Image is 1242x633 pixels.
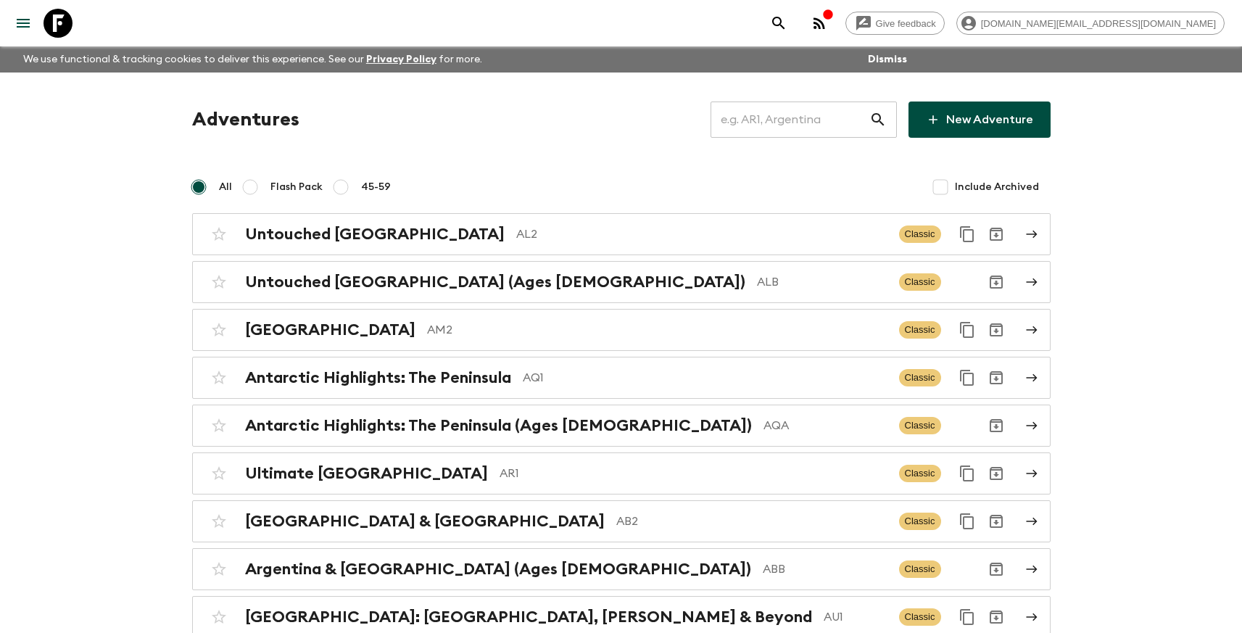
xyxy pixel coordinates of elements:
[757,273,887,291] p: ALB
[270,180,323,194] span: Flash Pack
[361,180,391,194] span: 45-59
[192,405,1051,447] a: Antarctic Highlights: The Peninsula (Ages [DEMOGRAPHIC_DATA])AQAClassicArchive
[245,512,605,531] h2: [GEOGRAPHIC_DATA] & [GEOGRAPHIC_DATA]
[245,368,511,387] h2: Antarctic Highlights: The Peninsula
[763,560,887,578] p: ABB
[982,315,1011,344] button: Archive
[899,321,941,339] span: Classic
[523,369,887,386] p: AQ1
[616,513,887,530] p: AB2
[982,220,1011,249] button: Archive
[899,369,941,386] span: Classic
[500,465,887,482] p: AR1
[982,363,1011,392] button: Archive
[192,357,1051,399] a: Antarctic Highlights: The PeninsulaAQ1ClassicDuplicate for 45-59Archive
[245,560,751,579] h2: Argentina & [GEOGRAPHIC_DATA] (Ages [DEMOGRAPHIC_DATA])
[366,54,436,65] a: Privacy Policy
[982,459,1011,488] button: Archive
[982,411,1011,440] button: Archive
[899,273,941,291] span: Classic
[245,320,415,339] h2: [GEOGRAPHIC_DATA]
[245,416,752,435] h2: Antarctic Highlights: The Peninsula (Ages [DEMOGRAPHIC_DATA])
[192,500,1051,542] a: [GEOGRAPHIC_DATA] & [GEOGRAPHIC_DATA]AB2ClassicDuplicate for 45-59Archive
[763,417,887,434] p: AQA
[764,9,793,38] button: search adventures
[899,465,941,482] span: Classic
[192,548,1051,590] a: Argentina & [GEOGRAPHIC_DATA] (Ages [DEMOGRAPHIC_DATA])ABBClassicArchive
[908,102,1051,138] a: New Adventure
[245,464,488,483] h2: Ultimate [GEOGRAPHIC_DATA]
[953,315,982,344] button: Duplicate for 45-59
[824,608,887,626] p: AU1
[982,603,1011,632] button: Archive
[9,9,38,38] button: menu
[899,608,941,626] span: Classic
[899,226,941,243] span: Classic
[982,555,1011,584] button: Archive
[953,603,982,632] button: Duplicate for 45-59
[955,180,1039,194] span: Include Archived
[973,18,1224,29] span: [DOMAIN_NAME][EMAIL_ADDRESS][DOMAIN_NAME]
[899,417,941,434] span: Classic
[953,220,982,249] button: Duplicate for 45-59
[516,226,887,243] p: AL2
[899,560,941,578] span: Classic
[982,268,1011,297] button: Archive
[953,459,982,488] button: Duplicate for 45-59
[17,46,488,73] p: We use functional & tracking cookies to deliver this experience. See our for more.
[982,507,1011,536] button: Archive
[953,507,982,536] button: Duplicate for 45-59
[899,513,941,530] span: Classic
[953,363,982,392] button: Duplicate for 45-59
[711,99,869,140] input: e.g. AR1, Argentina
[192,309,1051,351] a: [GEOGRAPHIC_DATA]AM2ClassicDuplicate for 45-59Archive
[192,452,1051,495] a: Ultimate [GEOGRAPHIC_DATA]AR1ClassicDuplicate for 45-59Archive
[868,18,944,29] span: Give feedback
[192,105,299,134] h1: Adventures
[192,261,1051,303] a: Untouched [GEOGRAPHIC_DATA] (Ages [DEMOGRAPHIC_DATA])ALBClassicArchive
[245,273,745,291] h2: Untouched [GEOGRAPHIC_DATA] (Ages [DEMOGRAPHIC_DATA])
[245,225,505,244] h2: Untouched [GEOGRAPHIC_DATA]
[864,49,911,70] button: Dismiss
[956,12,1225,35] div: [DOMAIN_NAME][EMAIL_ADDRESS][DOMAIN_NAME]
[427,321,887,339] p: AM2
[245,608,812,626] h2: [GEOGRAPHIC_DATA]: [GEOGRAPHIC_DATA], [PERSON_NAME] & Beyond
[845,12,945,35] a: Give feedback
[192,213,1051,255] a: Untouched [GEOGRAPHIC_DATA]AL2ClassicDuplicate for 45-59Archive
[219,180,232,194] span: All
